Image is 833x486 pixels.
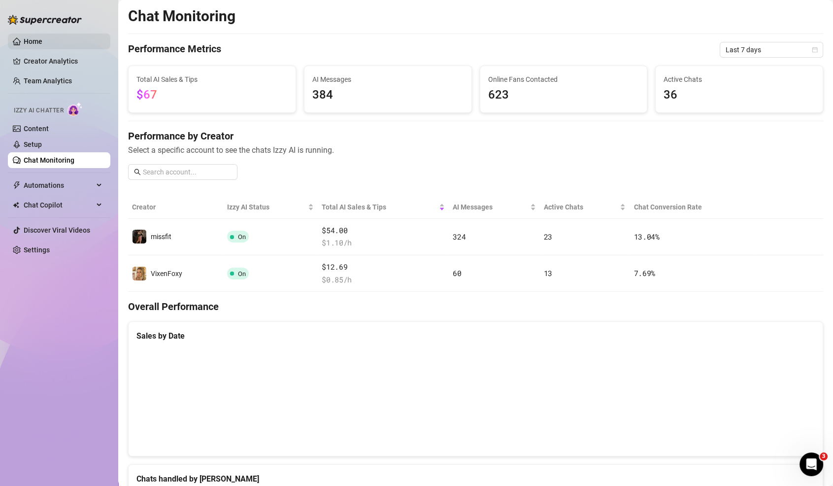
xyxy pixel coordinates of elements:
th: Chat Conversion Rate [630,196,753,219]
a: Discover Viral Videos [24,226,90,234]
span: 384 [312,86,464,104]
img: logo-BBDzfeDw.svg [8,15,82,25]
input: Search account... [143,167,232,177]
th: AI Messages [449,196,539,219]
span: 36 [664,86,815,104]
a: Settings [24,246,50,254]
span: Active Chats [664,74,815,85]
img: missfit [133,230,146,243]
span: Chat Copilot [24,197,94,213]
th: Creator [128,196,223,219]
a: Content [24,125,49,133]
span: $54.00 [322,225,445,237]
span: 324 [453,232,466,242]
th: Izzy AI Status [223,196,318,219]
span: $ 1.10 /h [322,237,445,249]
a: Team Analytics [24,77,72,85]
span: 623 [488,86,639,104]
span: thunderbolt [13,181,21,189]
span: VixenFoxy [151,270,182,278]
span: On [238,270,246,278]
a: Creator Analytics [24,53,102,69]
img: AI Chatter [67,102,83,116]
th: Total AI Sales & Tips [318,196,449,219]
a: Setup [24,140,42,148]
span: Automations [24,177,94,193]
span: calendar [812,47,818,53]
iframe: Intercom live chat [800,452,823,476]
span: Last 7 days [726,42,817,57]
div: Chats handled by [PERSON_NAME] [136,473,815,485]
span: search [134,169,141,175]
a: Home [24,37,42,45]
div: Sales by Date [136,330,815,342]
span: 60 [453,268,461,278]
img: Chat Copilot [13,202,19,208]
span: $ 0.85 /h [322,274,445,286]
th: Active Chats [540,196,630,219]
span: On [238,233,246,241]
span: 7.69 % [633,268,655,278]
span: 13 [544,268,552,278]
span: Select a specific account to see the chats Izzy AI is running. [128,144,823,156]
span: 13.04 % [633,232,659,242]
span: Total AI Sales & Tips [136,74,288,85]
a: Chat Monitoring [24,156,74,164]
span: Izzy AI Chatter [14,106,64,115]
span: 3 [820,452,828,460]
span: 23 [544,232,552,242]
span: Online Fans Contacted [488,74,639,85]
h4: Performance by Creator [128,129,823,143]
span: Total AI Sales & Tips [322,202,437,212]
h4: Performance Metrics [128,42,221,58]
span: Active Chats [544,202,618,212]
span: AI Messages [453,202,528,212]
span: Izzy AI Status [227,202,306,212]
span: AI Messages [312,74,464,85]
h4: Overall Performance [128,300,823,313]
img: VixenFoxy [133,267,146,280]
span: $12.69 [322,261,445,273]
span: missfit [151,233,171,241]
span: $67 [136,88,157,102]
h2: Chat Monitoring [128,7,235,26]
